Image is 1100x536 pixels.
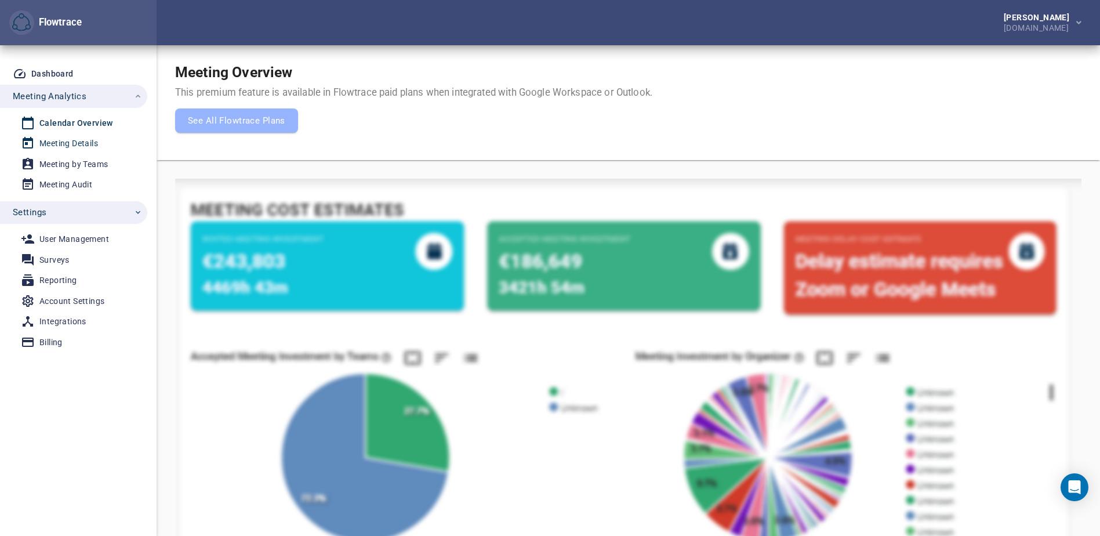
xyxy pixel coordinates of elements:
button: See All Flowtrace Plans [175,108,298,133]
div: Meeting Audit [39,178,92,192]
div: Dashboard [31,67,74,81]
button: Flowtrace [9,10,34,35]
div: Meeting by Teams [39,157,108,172]
div: Surveys [39,253,70,267]
span: Settings [13,205,46,220]
div: Flowtrace [34,16,82,30]
div: Reporting [39,273,77,288]
span: See All Flowtrace Plans [188,113,285,128]
div: User Management [39,232,109,247]
div: [PERSON_NAME] [1004,13,1074,21]
div: [DOMAIN_NAME] [1004,21,1074,32]
button: [PERSON_NAME][DOMAIN_NAME] [985,10,1091,35]
span: Meeting Analytics [13,89,86,104]
div: Open Intercom Messenger [1061,473,1088,501]
div: Flowtrace [9,10,82,35]
img: Flowtrace [12,13,31,32]
div: Meeting Details [39,136,98,151]
div: Integrations [39,314,86,329]
div: Calendar Overview [39,116,113,131]
div: This premium feature is available in Flowtrace paid plans when integrated with Google Workspace o... [175,86,652,133]
div: Account Settings [39,294,104,309]
h1: Meeting Overview [175,64,652,81]
div: Billing [39,335,63,350]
